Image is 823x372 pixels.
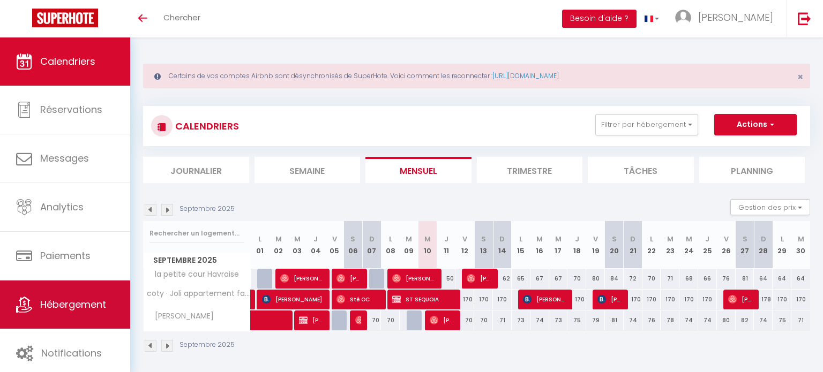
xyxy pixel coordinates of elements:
div: 81 [605,310,624,330]
abbr: S [743,234,747,244]
abbr: J [313,234,318,244]
th: 11 [437,221,456,269]
abbr: D [761,234,766,244]
div: 76 [642,310,661,330]
th: 02 [269,221,288,269]
span: Réservations [40,103,102,116]
th: 16 [530,221,549,269]
th: 21 [624,221,642,269]
abbr: M [536,234,543,244]
th: 15 [512,221,530,269]
li: Planning [699,157,805,183]
button: Close [797,72,803,82]
th: 27 [736,221,754,269]
div: 70 [455,310,474,330]
div: 71 [493,310,512,330]
p: Septembre 2025 [179,204,235,214]
div: 70 [642,269,661,289]
div: 170 [698,290,717,309]
a: [URL][DOMAIN_NAME] [492,71,559,80]
abbr: D [630,234,635,244]
iframe: Chat [777,324,815,364]
div: 71 [661,269,679,289]
div: 170 [455,290,474,309]
button: Filtrer par hébergement [595,114,698,135]
abbr: D [369,234,375,244]
span: ST SEQUOIA [392,289,455,309]
span: [PERSON_NAME] [299,310,324,330]
th: 19 [586,221,605,269]
abbr: D [499,234,505,244]
span: Septembre 2025 [144,253,250,268]
input: Rechercher un logement... [149,224,244,243]
div: 80 [586,269,605,289]
abbr: V [593,234,598,244]
span: [PERSON_NAME] [523,289,567,309]
div: 170 [493,290,512,309]
div: 75 [773,310,791,330]
th: 30 [791,221,810,269]
th: 04 [306,221,325,269]
span: [PERSON_NAME] [336,268,362,289]
th: 25 [698,221,717,269]
div: 73 [549,310,568,330]
div: 170 [679,290,698,309]
th: 07 [362,221,381,269]
abbr: M [275,234,282,244]
img: ... [675,10,691,26]
li: Semaine [255,157,361,183]
div: 50 [437,269,456,289]
img: logout [798,12,811,25]
div: 62 [493,269,512,289]
div: 70 [474,310,493,330]
abbr: J [444,234,448,244]
abbr: M [686,234,692,244]
li: Tâches [588,157,694,183]
th: 05 [325,221,344,269]
div: 82 [736,310,754,330]
div: 74 [679,310,698,330]
th: 22 [642,221,661,269]
li: Mensuel [365,157,472,183]
th: 12 [455,221,474,269]
abbr: V [462,234,467,244]
th: 13 [474,221,493,269]
h3: CALENDRIERS [173,114,239,138]
span: Chercher [163,12,200,23]
div: 170 [642,290,661,309]
span: × [797,70,803,83]
div: 170 [773,290,791,309]
span: Sté OC [336,289,380,309]
span: [PERSON_NAME] [728,289,753,309]
span: [PERSON_NAME] [392,268,436,289]
th: 29 [773,221,791,269]
span: Paiements [40,249,91,262]
th: 18 [567,221,586,269]
button: Ouvrir le widget de chat LiveChat [9,4,41,36]
div: 70 [381,310,400,330]
abbr: L [781,234,784,244]
abbr: M [406,234,412,244]
div: Certains de vos comptes Airbnb sont désynchronisés de SuperHote. Voici comment les reconnecter : [143,64,810,88]
div: 75 [567,310,586,330]
div: 65 [512,269,530,289]
img: Super Booking [32,9,98,27]
th: 06 [344,221,363,269]
button: Actions [714,114,797,135]
th: 03 [288,221,306,269]
div: 74 [698,310,717,330]
div: 170 [567,290,586,309]
span: [PERSON_NAME] [467,268,492,289]
div: 79 [586,310,605,330]
span: la petite cour Havraise [145,269,242,280]
th: 28 [754,221,773,269]
div: 66 [698,269,717,289]
abbr: S [481,234,486,244]
abbr: J [575,234,579,244]
div: 74 [754,310,773,330]
div: 170 [791,290,810,309]
div: 80 [717,310,736,330]
abbr: S [350,234,355,244]
span: Analytics [40,200,84,214]
li: Trimestre [477,157,583,183]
